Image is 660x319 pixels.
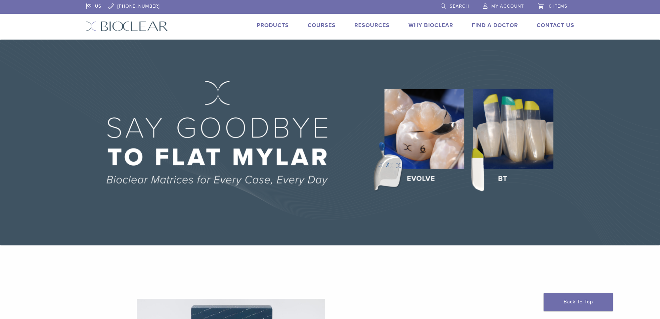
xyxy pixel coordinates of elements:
[86,21,168,31] img: Bioclear
[408,22,453,29] a: Why Bioclear
[354,22,390,29] a: Resources
[549,3,567,9] span: 0 items
[544,293,613,311] a: Back To Top
[257,22,289,29] a: Products
[308,22,336,29] a: Courses
[491,3,524,9] span: My Account
[472,22,518,29] a: Find A Doctor
[537,22,574,29] a: Contact Us
[450,3,469,9] span: Search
